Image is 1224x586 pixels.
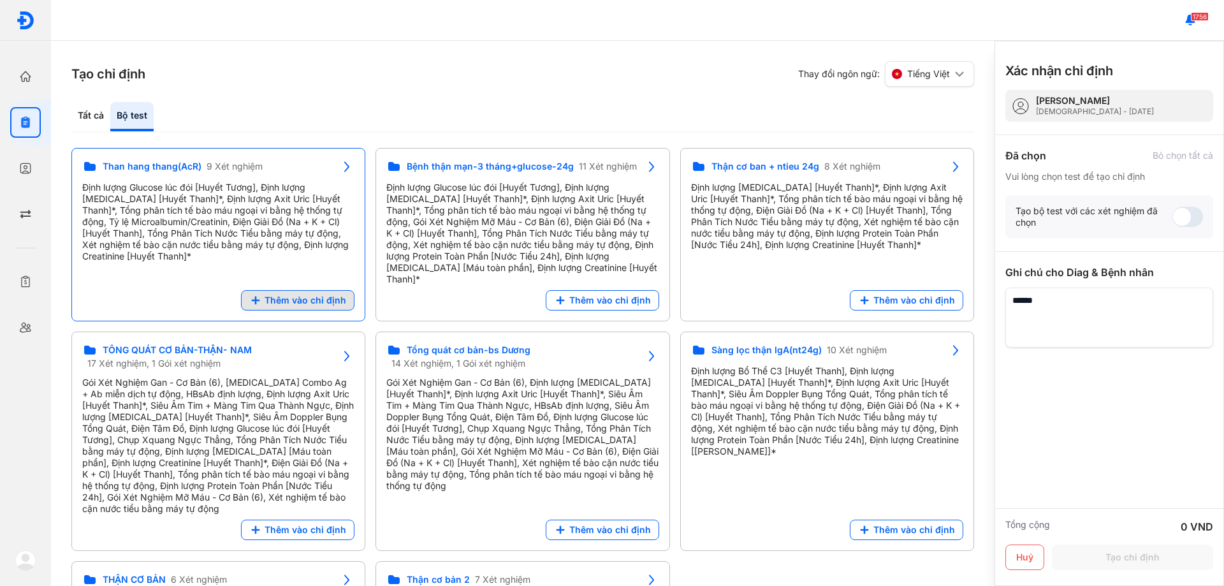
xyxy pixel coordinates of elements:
[110,102,154,131] div: Bộ test
[1191,12,1209,21] span: 1756
[103,161,201,172] span: Than hang thang(AcR)
[1005,171,1213,182] div: Vui lòng chọn test để tạo chỉ định
[1036,106,1154,117] div: [DEMOGRAPHIC_DATA] - [DATE]
[241,520,354,540] button: Thêm vào chỉ định
[16,11,35,30] img: logo
[1153,150,1213,161] div: Bỏ chọn tất cả
[873,524,955,536] span: Thêm vào chỉ định
[1016,205,1172,228] div: Tạo bộ test với các xét nghiệm đã chọn
[827,344,887,356] span: 10 Xét nghiệm
[1005,62,1113,80] h3: Xác nhận chỉ định
[407,344,530,356] span: Tổng quát cơ bản-bs Dương
[546,290,659,311] button: Thêm vào chỉ định
[1005,545,1044,570] button: Huỷ
[691,182,963,251] div: Định lượng [MEDICAL_DATA] [Huyết Thanh]*, Định lượng Axit Uric [Huyết Thanh]*, Tổng phân tích tế ...
[386,377,659,492] div: Gói Xét Nghiệm Gan - Cơ Bản (6), Định lượng [MEDICAL_DATA] [Huyết Thanh]*, Định lượng Axit Uric [...
[711,161,819,172] span: Thận cơ ban + ntieu 24g
[82,377,354,515] div: Gói Xét Nghiệm Gan - Cơ Bản (6), [MEDICAL_DATA] Combo Ag + Ab miễn dịch tự động, HBsAb định lượng...
[711,344,822,356] span: Sàng lọc thận IgA(nt24g)
[579,161,637,172] span: 11 Xét nghiệm
[798,61,974,87] div: Thay đổi ngôn ngữ:
[82,182,354,262] div: Định lượng Glucose lúc đói [Huyết Tương], Định lượng [MEDICAL_DATA] [Huyết Thanh]*, Định lượng Ax...
[171,574,227,585] span: 6 Xét nghiệm
[1052,545,1213,570] button: Tạo chỉ định
[71,65,145,83] h3: Tạo chỉ định
[391,358,525,369] span: 14 Xét nghiệm, 1 Gói xét nghiệm
[103,574,166,585] span: THẬN CƠ BẢN
[241,290,354,311] button: Thêm vào chỉ định
[103,344,252,356] span: TỔNG QUÁT CƠ BẢN-THẬN- NAM
[15,550,36,571] img: logo
[850,290,963,311] button: Thêm vào chỉ định
[1036,95,1154,106] div: [PERSON_NAME]
[873,295,955,306] span: Thêm vào chỉ định
[1181,519,1213,534] div: 0 VND
[265,524,346,536] span: Thêm vào chỉ định
[569,524,651,536] span: Thêm vào chỉ định
[907,68,950,80] span: Tiếng Việt
[546,520,659,540] button: Thêm vào chỉ định
[207,161,263,172] span: 9 Xét nghiệm
[1005,265,1213,280] div: Ghi chú cho Diag & Bệnh nhân
[1005,519,1050,534] div: Tổng cộng
[265,295,346,306] span: Thêm vào chỉ định
[87,358,221,369] span: 17 Xét nghiệm, 1 Gói xét nghiệm
[475,574,530,585] span: 7 Xét nghiệm
[569,295,651,306] span: Thêm vào chỉ định
[691,365,963,457] div: Định lượng Bổ Thể C3 [Huyết Thanh], Định lượng [MEDICAL_DATA] [Huyết Thanh]*, Định lượng Axit Uri...
[386,182,659,285] div: Định lượng Glucose lúc đói [Huyết Tương], Định lượng [MEDICAL_DATA] [Huyết Thanh]*, Định lượng Ax...
[824,161,880,172] span: 8 Xét nghiệm
[407,161,574,172] span: Bệnh thận mạn-3 tháng+glucose-24g
[407,574,470,585] span: Thận cơ bản 2
[1005,148,1046,163] div: Đã chọn
[850,520,963,540] button: Thêm vào chỉ định
[71,102,110,131] div: Tất cả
